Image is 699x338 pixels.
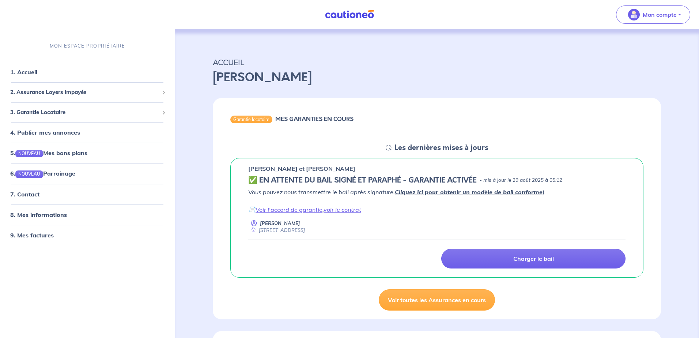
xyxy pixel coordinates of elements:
a: Charger le bail [441,249,626,268]
p: [PERSON_NAME] [260,220,300,227]
div: state: CONTRACT-SIGNED, Context: IN-LANDLORD,IS-GL-CAUTION-IN-LANDLORD [248,176,626,185]
div: Garantie locataire [230,116,272,123]
div: 9. Mes factures [3,228,172,243]
p: Mon compte [643,10,677,19]
h5: ✅️️️ EN ATTENTE DU BAIL SIGNÉ ET PARAPHÉ - GARANTIE ACTIVÉE [248,176,477,185]
div: 5.NOUVEAUMes bons plans [3,146,172,161]
em: 📄 , [248,206,361,213]
a: 4. Publier mes annonces [10,129,80,136]
a: 7. Contact [10,191,39,198]
span: 3. Garantie Locataire [10,108,159,117]
button: illu_account_valid_menu.svgMon compte [616,5,690,24]
div: 4. Publier mes annonces [3,125,172,140]
p: ACCUEIL [213,56,661,69]
div: 1. Accueil [3,65,172,80]
h5: Les dernières mises à jours [394,143,488,152]
a: 9. Mes factures [10,232,54,239]
div: 2. Assurance Loyers Impayés [3,86,172,100]
p: [PERSON_NAME] [213,69,661,86]
div: 3. Garantie Locataire [3,105,172,120]
p: [PERSON_NAME] et [PERSON_NAME] [248,164,355,173]
a: 1. Accueil [10,69,37,76]
div: 7. Contact [3,187,172,202]
a: Cliquez ici pour obtenir un modèle de bail conforme [395,188,543,196]
em: Vous pouvez nous transmettre le bail après signature. ) [248,188,544,196]
a: 5.NOUVEAUMes bons plans [10,150,87,157]
a: Voir l'accord de garantie [256,206,322,213]
img: illu_account_valid_menu.svg [628,9,640,20]
p: MON ESPACE PROPRIÉTAIRE [50,42,125,49]
h6: MES GARANTIES EN COURS [275,116,354,123]
a: Voir toutes les Assurances en cours [379,289,495,311]
p: Charger le bail [513,255,554,262]
a: voir le contrat [324,206,361,213]
div: 8. Mes informations [3,207,172,222]
img: Cautioneo [322,10,377,19]
div: 6.NOUVEAUParrainage [3,166,172,181]
div: [STREET_ADDRESS] [248,227,305,234]
span: 2. Assurance Loyers Impayés [10,89,159,97]
a: 6.NOUVEAUParrainage [10,170,75,177]
a: 8. Mes informations [10,211,67,218]
p: - mis à jour le 29 août 2025 à 05:12 [480,177,562,184]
